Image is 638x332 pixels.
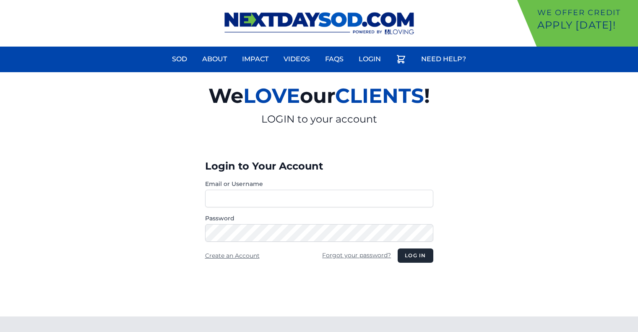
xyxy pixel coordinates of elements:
label: Email or Username [205,180,433,188]
h3: Login to Your Account [205,159,433,173]
a: Login [354,49,386,69]
a: Sod [167,49,192,69]
span: CLIENTS [335,84,424,108]
a: Forgot your password? [322,251,391,259]
a: Need Help? [416,49,471,69]
button: Log in [398,248,433,263]
p: Apply [DATE]! [537,18,635,32]
h2: We our ! [111,79,527,112]
span: LOVE [243,84,300,108]
a: Impact [237,49,273,69]
a: Videos [279,49,315,69]
p: LOGIN to your account [111,112,527,126]
a: About [197,49,232,69]
a: FAQs [320,49,349,69]
label: Password [205,214,433,222]
p: We offer Credit [537,7,635,18]
a: Create an Account [205,252,260,259]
